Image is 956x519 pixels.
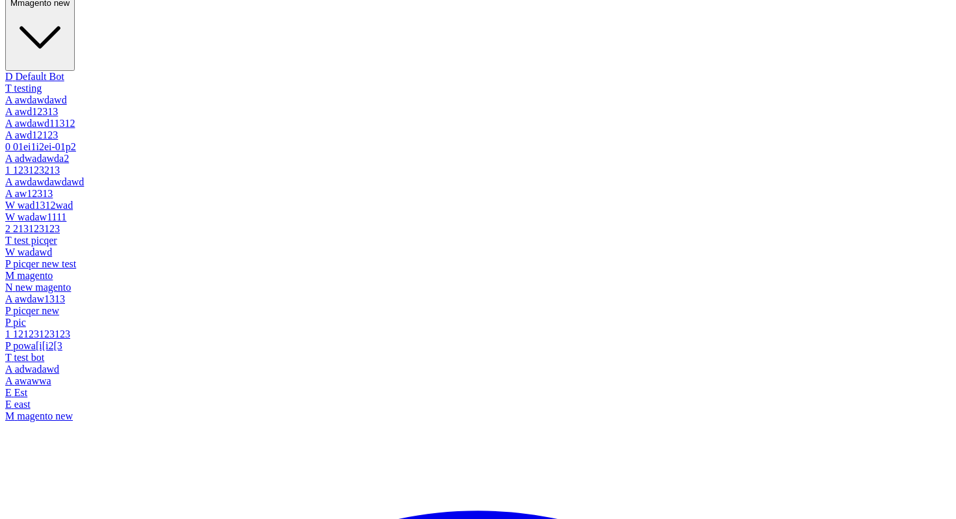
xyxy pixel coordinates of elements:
span: M [5,410,14,421]
span: W [5,211,15,222]
div: aw12313 [5,188,951,200]
span: 1 [5,165,10,176]
span: W [5,246,15,258]
span: A [5,153,12,164]
div: picqer new test [5,258,951,270]
span: T [5,83,11,94]
span: A [5,118,12,129]
span: A [5,364,12,375]
div: Est [5,387,951,399]
div: test picqer [5,235,951,246]
div: test bot [5,352,951,364]
div: wadaw1111 [5,211,951,223]
span: P [5,258,10,269]
span: P [5,305,10,316]
div: magento new [5,410,951,422]
div: east [5,399,951,410]
span: W [5,200,15,211]
div: awawwa [5,375,951,387]
div: 123123213 [5,165,951,176]
span: T [5,352,11,363]
div: awd12123 [5,129,951,141]
div: 213123123 [5,223,951,235]
div: wadawd [5,246,951,258]
div: 01ei1i2ei-01p2 [5,141,951,153]
span: A [5,188,12,199]
span: A [5,176,12,187]
span: 0 [5,141,10,152]
span: P [5,340,10,351]
div: wad1312wad [5,200,951,211]
span: P [5,317,10,328]
span: 1 [5,328,10,339]
span: A [5,293,12,304]
div: picqer new [5,305,951,317]
div: adwadawd [5,364,951,375]
div: new magento [5,282,951,293]
div: testing [5,83,951,94]
div: awd12313 [5,106,951,118]
span: 2 [5,223,10,234]
div: adwadawda2 [5,153,951,165]
div: powa[i[i2[3 [5,340,951,352]
div: 12123123123 [5,328,951,340]
div: awdawd11312 [5,118,951,129]
span: A [5,129,12,140]
span: T [5,235,11,246]
div: Default Bot [5,71,951,83]
div: awdawdawdawd [5,176,951,188]
span: D [5,71,13,82]
span: E [5,399,12,410]
span: N [5,282,13,293]
div: pic [5,317,951,328]
span: A [5,106,12,117]
span: A [5,375,12,386]
div: awdawdawd [5,94,951,106]
div: awdaw1313 [5,293,951,305]
span: E [5,387,12,398]
span: A [5,94,12,105]
span: M [5,270,14,281]
div: magento [5,270,951,282]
